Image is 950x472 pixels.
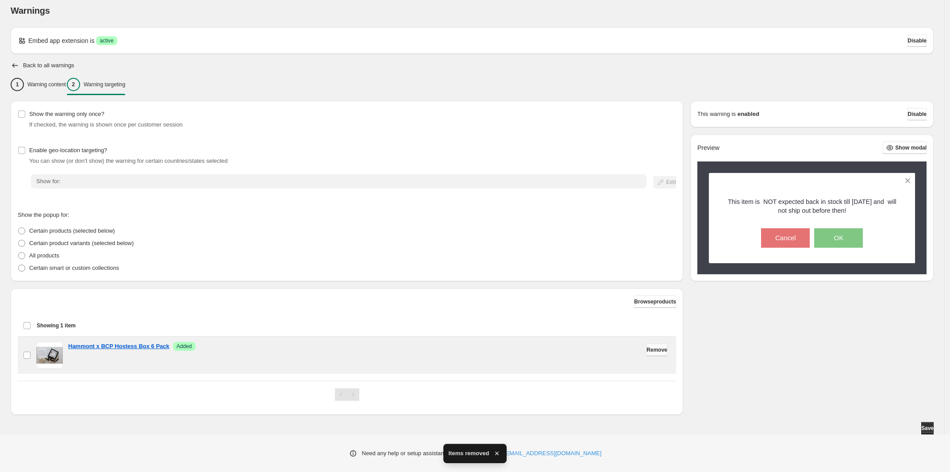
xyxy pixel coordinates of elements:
span: If checked, the warning is shown once per customer session [29,121,183,128]
div: 1 [11,78,24,91]
p: Warning targeting [84,81,125,88]
button: Save [921,422,934,434]
button: 2Warning targeting [67,75,125,94]
span: Warnings [11,6,50,15]
span: Showing 1 item [37,322,76,329]
button: Cancel [761,228,810,248]
span: Added [177,343,192,350]
a: [EMAIL_ADDRESS][DOMAIN_NAME] [504,449,601,458]
span: Show the warning only once? [29,111,104,117]
p: Warning content [27,81,66,88]
span: Show modal [895,144,927,151]
span: Remove [646,346,667,353]
p: This warning is [697,110,736,119]
span: Show the popup for: [18,211,69,218]
p: Certain smart or custom collections [29,264,119,272]
button: Remove [646,344,667,356]
p: Embed app extension is [28,36,94,45]
span: Disable [908,111,927,118]
p: All products [29,251,59,260]
button: Disable [908,108,927,120]
button: Disable [908,35,927,47]
span: Certain products (selected below) [29,227,115,234]
h2: Preview [697,144,719,152]
span: Certain product variants (selected below) [29,240,134,246]
span: Items removed [449,449,489,458]
span: Save [921,425,934,432]
strong: enabled [738,110,759,119]
button: Show modal [883,142,927,154]
button: Browseproducts [634,295,676,308]
div: 2 [67,78,80,91]
nav: Pagination [335,388,359,401]
span: You can show (or don't show) the warning for certain countries/states selected [29,157,228,164]
span: Show for: [36,178,61,184]
button: OK [814,228,863,248]
button: 1Warning content [11,75,66,94]
span: Browse products [634,298,676,305]
span: Disable [908,37,927,44]
a: Hammont x BCP Hostess Box 6 Pack [68,342,169,351]
span: Enable geo-location targeting? [29,147,107,153]
p: This item is NOT expected back in stock till [DATE] and will not ship out before then! [724,197,900,215]
h2: Back to all warnings [23,62,74,69]
span: active [100,37,113,44]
